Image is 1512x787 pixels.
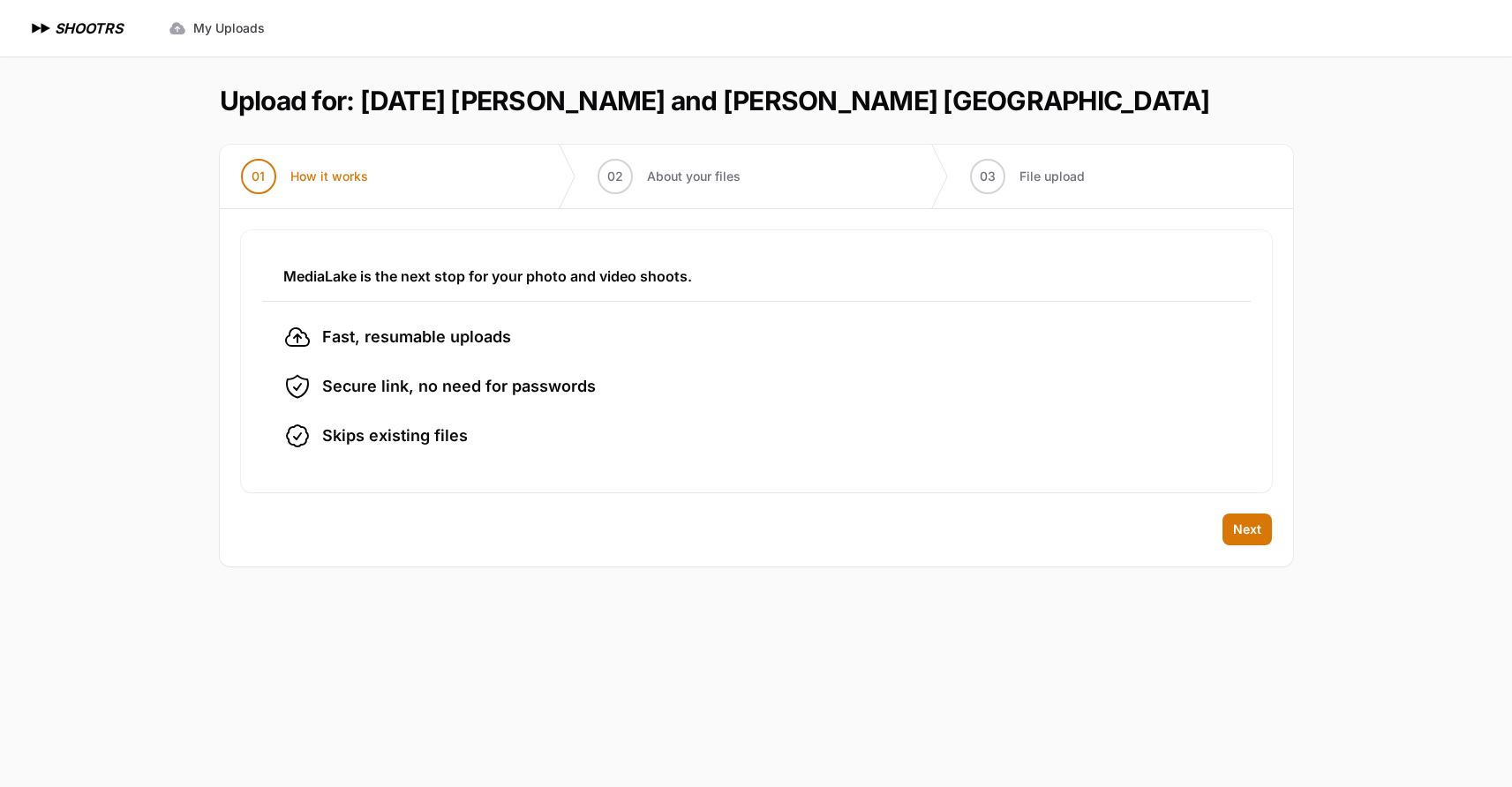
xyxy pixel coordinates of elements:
button: 03 File upload [949,145,1106,208]
a: SHOOTRS SHOOTRS [28,18,123,39]
span: Secure link, no need for passwords [322,374,596,399]
span: My Uploads [193,19,265,37]
span: File upload [1019,168,1085,185]
h1: SHOOTRS [55,18,123,39]
h3: MediaLake is the next stop for your photo and video shoots. [283,266,1230,287]
span: Skips existing files [322,423,468,448]
h1: Upload for: [DATE] [PERSON_NAME] and [PERSON_NAME] [GEOGRAPHIC_DATA] [220,85,1210,116]
span: About your files [647,168,741,185]
button: 01 How it works [220,145,389,208]
span: 02 [607,168,623,185]
span: 01 [252,168,265,185]
span: How it works [290,168,368,185]
span: Next [1233,521,1261,538]
button: Next [1222,513,1272,545]
button: 02 About your files [576,145,762,208]
a: My Uploads [158,12,275,44]
span: Fast, resumable uploads [322,325,511,349]
img: SHOOTRS [28,18,55,39]
span: 03 [980,168,996,185]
